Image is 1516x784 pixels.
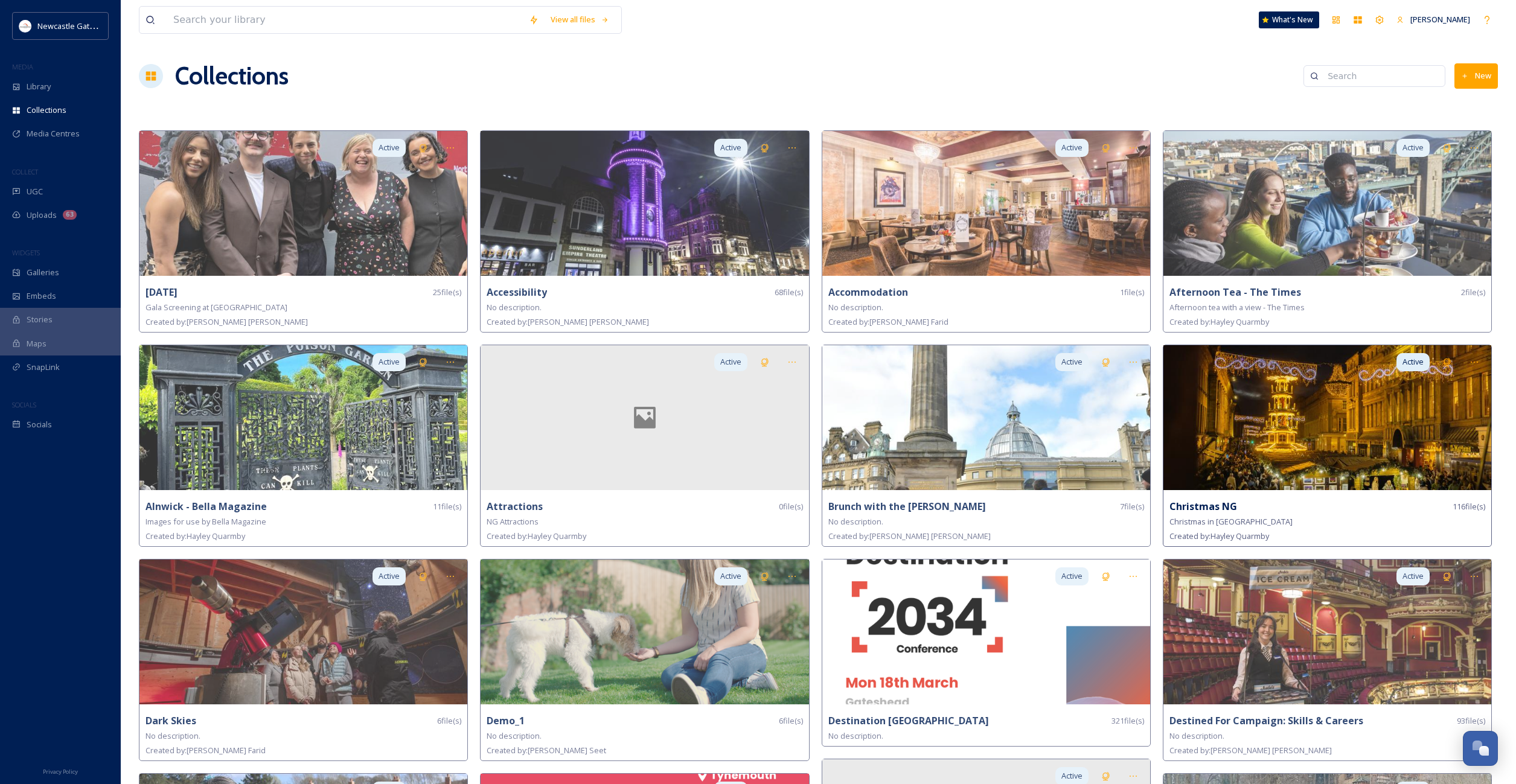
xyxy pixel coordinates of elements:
span: Active [1061,570,1083,582]
span: SnapLink [27,362,60,373]
span: Stories [27,314,53,325]
strong: [DATE] [146,285,178,299]
button: New [1454,63,1498,88]
input: Search your library [167,7,523,33]
span: Socials [27,419,52,430]
span: Images for use by Bella Magazine [146,516,266,527]
img: ffb81cd3-05d2-45f6-b7c6-c9fa7c8d6d1e.jpg [822,131,1150,276]
strong: Brunch with the [PERSON_NAME] [828,500,986,513]
span: No description. [1169,730,1224,741]
span: Afternoon tea with a view - The Times [1169,302,1305,313]
strong: Demo_1 [487,714,525,727]
input: Search [1322,64,1439,88]
strong: Alnwick - Bella Magazine [146,500,267,513]
span: Active [720,142,741,153]
span: UGC [27,186,43,197]
span: Active [379,356,400,368]
span: Created by: Hayley Quarmby [487,531,586,541]
span: No description. [487,730,542,741]
span: No description. [828,302,883,313]
span: Uploads [27,209,57,221]
span: COLLECT [12,167,38,176]
img: 35b8a984-b3a7-42fc-821b-3b9b54db91f3.jpg [139,345,467,490]
a: Collections [175,58,289,94]
strong: Afternoon Tea - The Times [1169,285,1301,299]
a: View all files [545,8,615,31]
span: 6 file(s) [779,715,803,727]
img: ebaa4625-86fd-4369-84a0-e3231baa62d4.jpg [1163,131,1491,276]
span: Privacy Policy [43,768,78,776]
span: Embeds [27,290,56,302]
strong: Accommodation [828,285,908,299]
span: Active [720,356,741,368]
img: 1f2bb171-db69-413c-a79e-e77f61cc3654.jpg [1163,559,1491,704]
span: Created by: [PERSON_NAME] Farid [828,316,948,327]
span: Created by: [PERSON_NAME] Farid [146,745,266,756]
span: No description. [487,302,542,313]
span: Active [1402,570,1424,582]
strong: Christmas NG [1169,500,1237,513]
a: What's New [1259,11,1319,28]
strong: Dark Skies [146,714,196,727]
span: Galleries [27,267,59,278]
span: Newcastle Gateshead Initiative [37,20,149,31]
a: Privacy Policy [43,763,78,778]
strong: Accessibility [487,285,547,299]
span: Active [379,142,400,153]
span: Maps [27,338,46,349]
span: Media Centres [27,128,80,139]
a: [PERSON_NAME] [1390,8,1476,31]
span: MEDIA [12,62,33,71]
span: Created by: [PERSON_NAME] [PERSON_NAME] [828,531,991,541]
span: 25 file(s) [433,287,461,298]
span: [PERSON_NAME] [1410,14,1470,25]
span: Active [379,570,400,582]
div: 63 [63,210,77,220]
span: Gala Screening at [GEOGRAPHIC_DATA] [146,302,287,313]
span: Active [1061,142,1083,153]
span: 321 file(s) [1111,715,1144,727]
span: 6 file(s) [437,715,461,727]
img: a3bf389e-1240-4d88-ad7f-5d39502e4adb.jpg [139,559,467,704]
strong: Destined For Campaign: Skills & Careers [1169,714,1363,727]
span: 68 file(s) [775,287,803,298]
span: Active [1061,770,1083,782]
img: c4ce3ab5-aa52-4772-9b6c-1991d536aff6.jpg [1163,345,1491,490]
span: No description. [828,730,883,741]
span: Created by: [PERSON_NAME] [PERSON_NAME] [146,316,308,327]
strong: Attractions [487,500,543,513]
span: No description. [146,730,200,741]
button: Open Chat [1463,731,1498,766]
img: DqD9wEUd_400x400.jpg [19,20,31,32]
span: Active [1061,356,1083,368]
strong: Destination [GEOGRAPHIC_DATA] [828,714,989,727]
img: 1001480c-2bef-47fe-af75-9f6468cf3e4e.jpg [481,131,808,276]
span: Created by: [PERSON_NAME] [PERSON_NAME] [1169,745,1332,756]
img: 7d06cbc9-ca3c-435f-b08f-fadb88bc3dc9.jpg [822,559,1150,704]
span: Library [27,81,51,92]
span: WIDGETS [12,248,40,257]
span: Created by: [PERSON_NAME] [PERSON_NAME] [487,316,649,327]
span: 0 file(s) [779,501,803,512]
span: Active [720,570,741,582]
span: 93 file(s) [1457,715,1485,727]
span: No description. [828,516,883,527]
span: Active [1402,142,1424,153]
span: Created by: Hayley Quarmby [1169,531,1269,541]
span: Christmas in [GEOGRAPHIC_DATA] [1169,516,1293,527]
span: 1 file(s) [1120,287,1144,298]
span: NG Attractions [487,516,539,527]
span: 2 file(s) [1461,287,1485,298]
span: Created by: Hayley Quarmby [1169,316,1269,327]
img: fe2bb3a5-0159-4ae8-8961-d34f9c8264f7.jpg [822,345,1150,490]
span: 11 file(s) [433,501,461,512]
span: Created by: Hayley Quarmby [146,531,245,541]
img: dbd7db75-27ff-4f1d-a1aa-2299b1f0e003.jpg [481,559,808,704]
span: Active [1402,356,1424,368]
img: 161f566a-9dc4-49ca-b566-4a8fa5819c4b.jpg [139,131,467,276]
span: 7 file(s) [1120,501,1144,512]
span: Created by: [PERSON_NAME] Seet [487,745,606,756]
